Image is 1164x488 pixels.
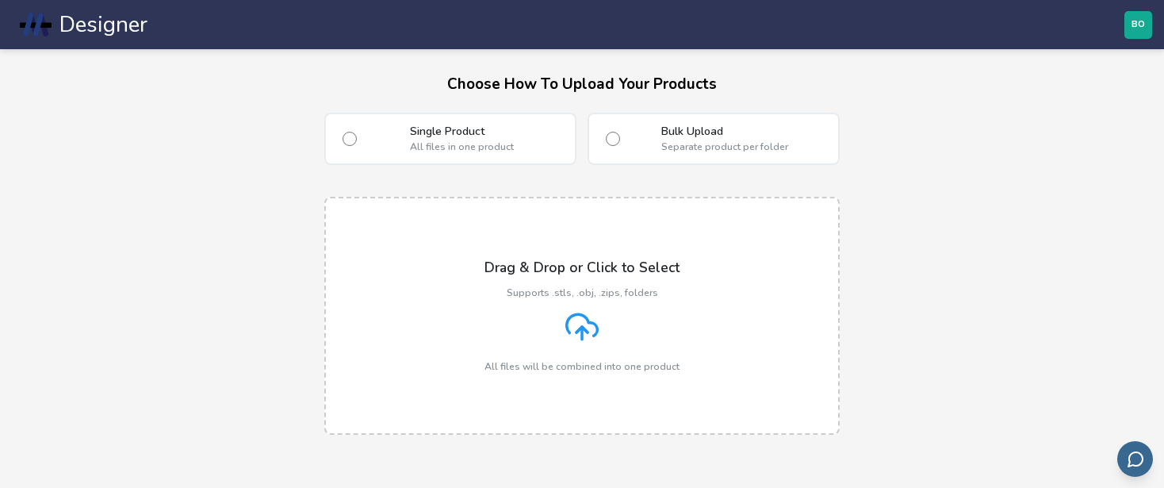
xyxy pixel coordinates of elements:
p: Drag & Drop or Click to Select [484,259,680,275]
button: BO [1124,11,1152,39]
strong: Bulk Upload [661,125,788,138]
p: All files will be combined into one product [484,361,680,372]
input: Bulk UploadSeparate product per folder [606,132,620,146]
small: Separate product per folder [661,141,788,152]
p: Supports .stls, .obj, .zips, folders [507,287,658,298]
button: Send feedback via email [1117,441,1153,477]
h3: Choose How To Upload Your Products [117,72,1047,97]
small: All files in one product [410,141,514,152]
input: Single ProductAll files in one product [343,132,357,146]
span: BO [1131,20,1145,30]
strong: Single Product [410,125,514,138]
a: Designer [12,8,155,41]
